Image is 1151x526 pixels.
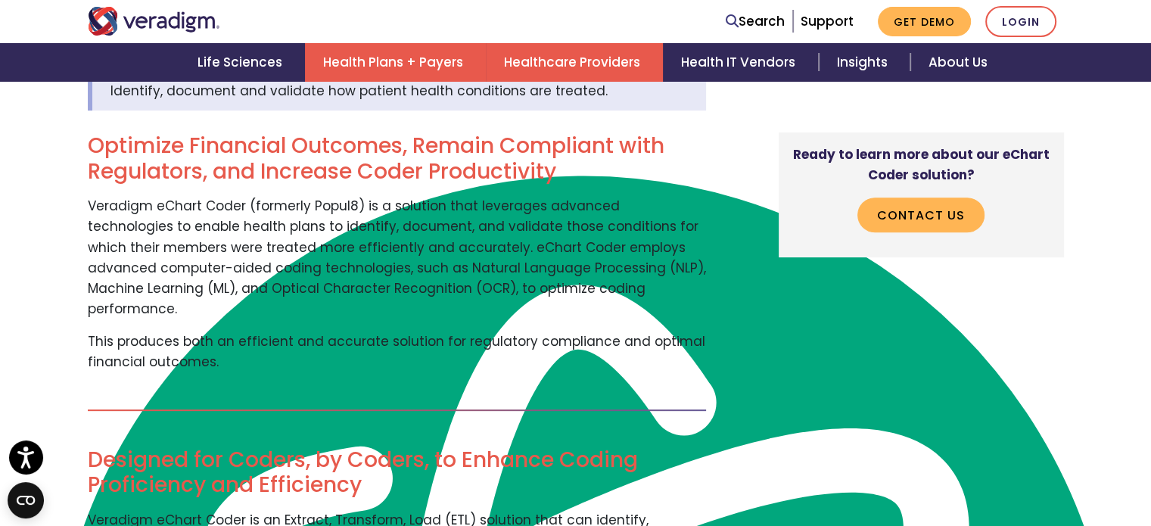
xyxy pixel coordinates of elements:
p: This produces both an efficient and accurate solution for regulatory compliance and optimal finan... [88,331,706,372]
span: Identify, document and validate how patient health conditions are treated. [110,82,608,100]
a: Health IT Vendors [663,43,818,82]
a: Search [726,11,785,32]
img: Veradigm logo [88,7,220,36]
h2: Designed for Coders, by Coders, to Enhance Coding Proficiency and Efficiency [88,447,706,498]
iframe: Drift Chat Widget [861,418,1133,508]
h2: Optimize Financial Outcomes, Remain Compliant with Regulators, and Increase Coder Productivity [88,133,706,184]
a: Login [985,6,1056,37]
a: About Us [910,43,1006,82]
a: Life Sciences [179,43,305,82]
a: Get Demo [878,7,971,36]
a: Health Plans + Payers [305,43,486,82]
a: Insights [819,43,910,82]
a: Support [801,12,854,30]
a: Contact Us [857,198,985,232]
a: Healthcare Providers [486,43,663,82]
p: Veradigm eChart Coder (formerly Popul8) is a solution that leverages advanced technologies to ena... [88,196,706,319]
strong: Ready to learn more about our eChart Coder solution? [792,145,1049,184]
button: Open CMP widget [8,482,44,518]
